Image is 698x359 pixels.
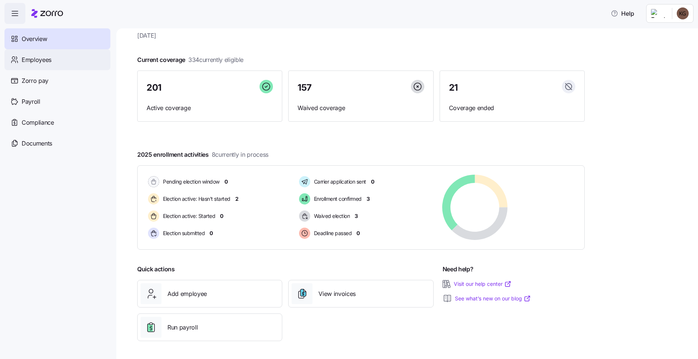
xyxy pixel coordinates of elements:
[224,178,228,185] span: 0
[22,34,47,44] span: Overview
[235,195,239,203] span: 2
[22,55,51,65] span: Employees
[611,9,634,18] span: Help
[312,178,366,185] span: Carrier application sent
[147,83,161,92] span: 201
[312,212,350,220] span: Waived election
[4,70,110,91] a: Zorro pay
[4,91,110,112] a: Payroll
[22,97,40,106] span: Payroll
[137,150,268,159] span: 2025 enrollment activities
[318,289,356,299] span: View invoices
[161,230,205,237] span: Election submitted
[298,83,312,92] span: 157
[167,289,207,299] span: Add employee
[22,139,52,148] span: Documents
[220,212,223,220] span: 0
[137,265,175,274] span: Quick actions
[167,323,198,332] span: Run payroll
[4,49,110,70] a: Employees
[298,103,424,113] span: Waived coverage
[367,195,370,203] span: 3
[605,6,640,21] button: Help
[371,178,374,185] span: 0
[312,230,352,237] span: Deadline passed
[188,55,243,65] span: 334 currently eligible
[161,212,215,220] span: Election active: Started
[161,178,220,185] span: Pending election window
[449,103,575,113] span: Coverage ended
[455,295,531,302] a: See what’s new on our blog
[22,76,48,85] span: Zorro pay
[443,265,474,274] span: Need help?
[4,133,110,154] a: Documents
[356,230,360,237] span: 0
[22,118,54,127] span: Compliance
[677,7,689,19] img: b34cea83cf096b89a2fb04a6d3fa81b3
[137,31,585,40] span: [DATE]
[210,230,213,237] span: 0
[161,195,230,203] span: Election active: Hasn't started
[651,9,666,18] img: Employer logo
[137,55,243,65] span: Current coverage
[449,83,458,92] span: 21
[4,112,110,133] a: Compliance
[312,195,362,203] span: Enrollment confirmed
[355,212,358,220] span: 3
[454,280,512,288] a: Visit our help center
[4,28,110,49] a: Overview
[147,103,273,113] span: Active coverage
[212,150,268,159] span: 8 currently in process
